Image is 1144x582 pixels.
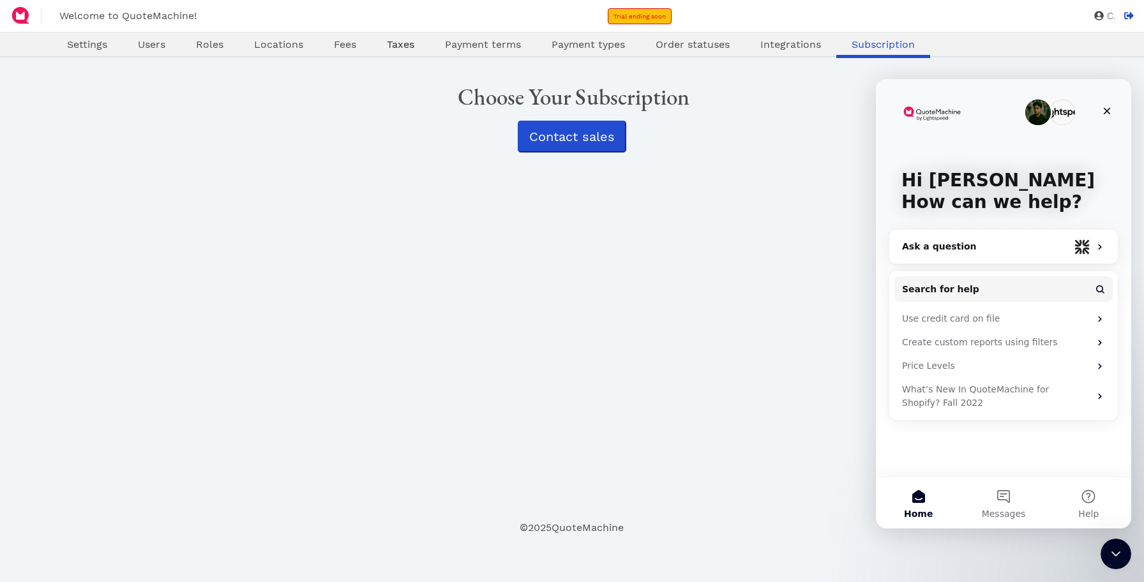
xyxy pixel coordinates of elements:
a: Order statuses [640,37,745,52]
button: Contact sales [518,121,626,153]
iframe: Intercom live chat [1101,539,1131,569]
span: Contact sales [529,129,615,144]
span: Fees [334,38,356,50]
span: Roles [196,38,223,50]
a: Payment terms [430,37,536,52]
a: Integrations [745,37,836,52]
span: Settings [67,38,107,50]
span: Payment terms [445,38,521,50]
a: Roles [181,37,239,52]
a: Locations [239,37,319,52]
span: Integrations [760,38,821,50]
span: C. [1104,11,1115,21]
a: Taxes [372,37,430,52]
span: Choose Your Subscription [458,82,689,111]
a: Users [123,37,181,52]
span: Order statuses [656,38,730,50]
a: Subscription [836,37,930,52]
span: Users [138,38,165,50]
a: Payment types [536,37,640,52]
span: Trial ending soon [613,13,666,20]
span: Welcome to QuoteMachine! [59,10,197,22]
iframe: Intercom live chat [876,79,1131,528]
span: Taxes [387,38,414,50]
a: Trial ending soon [608,8,672,24]
a: Settings [52,37,123,52]
span: Payment types [552,38,625,50]
footer: © 2025 QuoteMachine [110,520,1033,535]
span: Subscription [852,38,915,50]
a: Fees [319,37,372,52]
img: QuoteM_icon_flat.png [10,5,31,26]
span: Locations [254,38,303,50]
